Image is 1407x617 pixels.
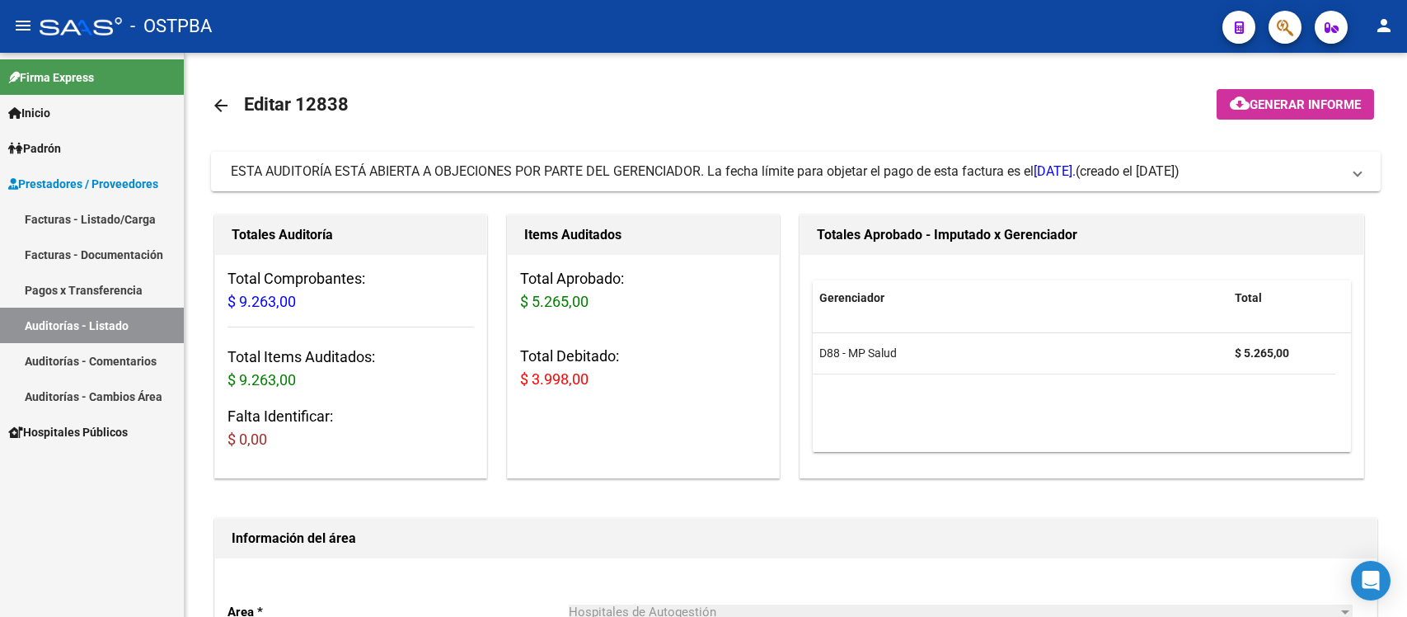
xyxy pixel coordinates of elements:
[232,525,1360,552] h1: Información del área
[1034,163,1076,179] span: [DATE].
[130,8,212,45] span: - OSTPBA
[1374,16,1394,35] mat-icon: person
[211,96,231,115] mat-icon: arrow_back
[227,293,296,310] span: $ 9.263,00
[211,152,1381,191] mat-expansion-panel-header: ESTA AUDITORÍA ESTÁ ABIERTA A OBJECIONES POR PARTE DEL GERENCIADOR. La fecha límite para objetar ...
[819,346,897,360] span: D88 - MP Salud
[227,405,474,451] h3: Falta Identificar:
[520,370,589,388] span: $ 3.998,00
[1076,162,1180,181] span: (creado el [DATE])
[1230,93,1250,113] mat-icon: cloud_download
[817,222,1348,248] h1: Totales Aprobado - Imputado x Gerenciador
[520,345,767,391] h3: Total Debitado:
[524,222,762,248] h1: Items Auditados
[1228,280,1335,316] datatable-header-cell: Total
[231,163,1076,179] span: ESTA AUDITORÍA ESTÁ ABIERTA A OBJECIONES POR PARTE DEL GERENCIADOR. La fecha límite para objetar ...
[8,139,61,158] span: Padrón
[244,94,349,115] span: Editar 12838
[227,431,267,448] span: $ 0,00
[1235,346,1289,360] strong: $ 5.265,00
[227,267,474,313] h3: Total Comprobantes:
[13,16,33,35] mat-icon: menu
[8,104,50,122] span: Inicio
[520,293,589,310] span: $ 5.265,00
[813,280,1228,316] datatable-header-cell: Gerenciador
[1351,561,1391,601] div: Open Intercom Messenger
[8,423,128,441] span: Hospitales Públicos
[819,291,884,304] span: Gerenciador
[8,68,94,87] span: Firma Express
[520,267,767,313] h3: Total Aprobado:
[1235,291,1262,304] span: Total
[1250,97,1361,112] span: Generar informe
[232,222,470,248] h1: Totales Auditoría
[227,371,296,389] span: $ 9.263,00
[8,175,158,193] span: Prestadores / Proveedores
[1217,89,1374,120] button: Generar informe
[227,346,474,392] h3: Total Items Auditados:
